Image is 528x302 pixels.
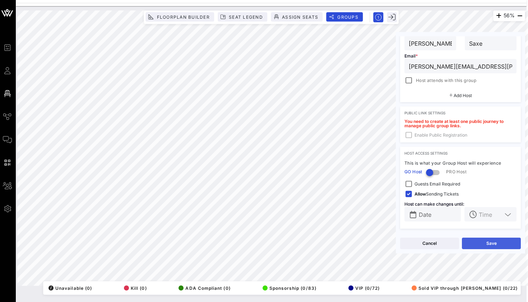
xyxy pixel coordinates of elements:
span: You need to create at least one public journey to manage public group links. [404,119,504,128]
button: Assign Seats [271,12,323,22]
button: VIP (0/72) [346,283,380,293]
span: Email [404,53,418,59]
div: 56% [493,10,525,21]
span: Groups [337,14,358,20]
span: Guests Email Required [414,180,460,188]
div: Public Link Settings [404,111,517,115]
span: Unavailable (0) [48,285,92,291]
button: Sponsorship (0/83) [260,283,316,293]
span: Seat Legend [228,14,263,20]
button: Floorplan Builder [145,12,214,22]
span: Sending Tickets [414,191,459,198]
span: Add Host [454,93,472,98]
button: prepend icon [410,211,416,218]
button: /Unavailable (0) [46,283,92,293]
button: Kill (0) [122,283,147,293]
span: Sold VIP through [PERSON_NAME] (0/22) [412,285,518,291]
span: ADA Compliant (0) [179,285,230,291]
span: Host attends with this group [416,77,476,84]
div: / [48,285,54,290]
div: Host Access Settings [404,151,517,155]
span: Assign Seats [282,14,318,20]
div: This is what your Group Host will experience [404,160,517,167]
button: Save [462,238,521,249]
button: Cancel [400,238,459,249]
span: Sponsorship (0/83) [263,285,316,291]
button: Groups [326,12,363,22]
span: Floorplan Builder [156,14,210,20]
strong: Allow [414,191,426,197]
button: Add Host [449,93,472,98]
span: Host can make changes until: [404,201,464,207]
span: Kill (0) [124,285,147,291]
input: Time [479,210,502,219]
button: Sold VIP through [PERSON_NAME] (0/22) [409,283,518,293]
span: VIP (0/72) [348,285,380,291]
button: ADA Compliant (0) [176,283,230,293]
button: Seat Legend [218,12,267,22]
span: GO Host [404,168,422,175]
span: PRO Host [446,168,467,175]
